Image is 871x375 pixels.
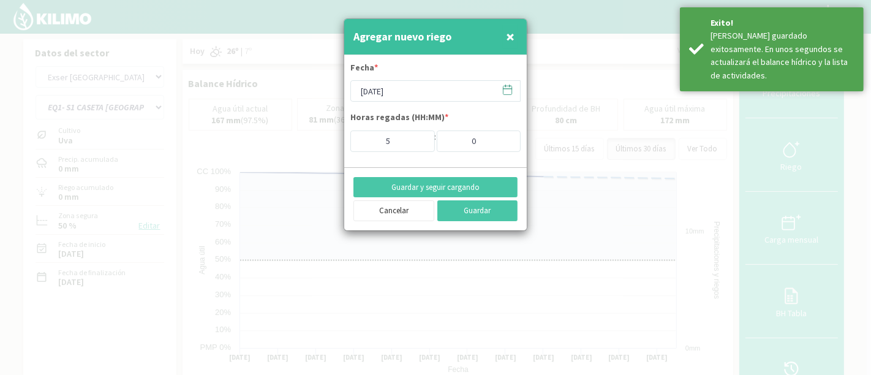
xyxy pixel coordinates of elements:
[353,177,518,198] button: Guardar y seguir cargando
[350,111,448,127] label: Horas regadas (HH:MM)
[437,131,521,152] input: Min
[711,29,854,82] div: Riego guardado exitosamente. En unos segundos se actualizará el balance hídrico y la lista de act...
[437,200,518,221] button: Guardar
[506,26,515,47] span: ×
[353,200,434,221] button: Cancelar
[350,131,435,152] input: Hs
[350,61,378,77] label: Fecha
[435,131,437,152] div: :
[353,28,451,45] h4: Agregar nuevo riego
[503,25,518,49] button: Close
[711,17,854,29] div: Exito!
